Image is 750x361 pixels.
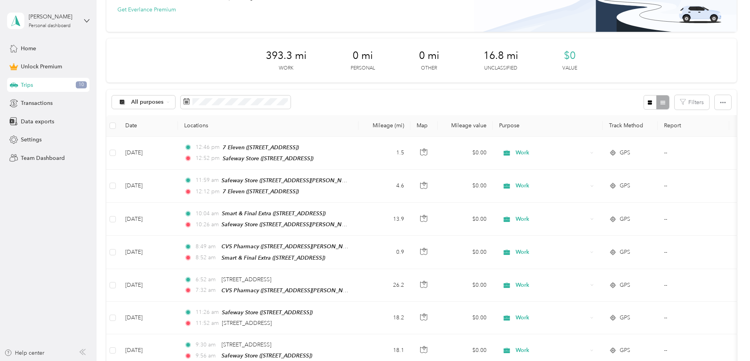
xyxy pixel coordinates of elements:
[222,210,326,216] span: Smart & Final Extra ([STREET_ADDRESS])
[438,236,493,269] td: $0.00
[196,220,218,229] span: 10:26 am
[119,236,178,269] td: [DATE]
[620,215,630,224] span: GPS
[131,99,164,105] span: All purposes
[21,81,33,89] span: Trips
[438,269,493,302] td: $0.00
[438,203,493,236] td: $0.00
[196,176,218,185] span: 11:59 am
[223,188,299,194] span: 7 Eleven ([STREET_ADDRESS])
[484,65,517,72] p: Unclassified
[29,24,71,28] div: Personal dashboard
[516,215,587,224] span: Work
[21,117,54,126] span: Data exports
[658,302,729,334] td: --
[221,341,271,348] span: [STREET_ADDRESS]
[493,115,603,137] th: Purpose
[117,5,176,14] button: Get Everlance Premium
[221,243,358,250] span: CVS Pharmacy ([STREET_ADDRESS][PERSON_NAME])
[119,269,178,302] td: [DATE]
[221,221,357,228] span: Safeway Store ([STREET_ADDRESS][PERSON_NAME])
[438,302,493,334] td: $0.00
[516,181,587,190] span: Work
[196,187,220,196] span: 12:12 pm
[516,148,587,157] span: Work
[196,143,220,152] span: 12:46 pm
[516,313,587,322] span: Work
[221,287,358,294] span: CVS Pharmacy ([STREET_ADDRESS][PERSON_NAME])
[410,115,438,137] th: Map
[222,320,272,326] span: [STREET_ADDRESS]
[178,115,359,137] th: Locations
[658,115,729,137] th: Report
[21,154,65,162] span: Team Dashboard
[351,65,375,72] p: Personal
[359,236,410,269] td: 0.9
[658,236,729,269] td: --
[29,13,78,21] div: [PERSON_NAME]
[119,137,178,170] td: [DATE]
[438,137,493,170] td: $0.00
[620,248,630,257] span: GPS
[620,148,630,157] span: GPS
[419,49,439,62] span: 0 mi
[359,170,410,203] td: 4.6
[221,352,312,359] span: Safeway Store ([STREET_ADDRESS])
[4,349,44,357] button: Help center
[221,255,325,261] span: Smart & Final Extra ([STREET_ADDRESS])
[196,154,220,163] span: 12:52 pm
[196,352,218,360] span: 9:56 am
[562,65,577,72] p: Value
[119,170,178,203] td: [DATE]
[516,346,587,355] span: Work
[119,115,178,137] th: Date
[438,170,493,203] td: $0.00
[196,341,218,349] span: 9:30 am
[223,144,299,150] span: 7 Eleven ([STREET_ADDRESS])
[223,155,313,161] span: Safeway Store ([STREET_ADDRESS])
[483,49,518,62] span: 16.8 mi
[675,95,709,110] button: Filters
[353,49,373,62] span: 0 mi
[359,269,410,302] td: 26.2
[421,65,437,72] p: Other
[658,269,729,302] td: --
[603,115,658,137] th: Track Method
[21,99,53,107] span: Transactions
[516,248,587,257] span: Work
[620,313,630,322] span: GPS
[658,170,729,203] td: --
[359,302,410,334] td: 18.2
[196,319,219,328] span: 11:52 am
[196,242,218,251] span: 8:49 am
[119,302,178,334] td: [DATE]
[706,317,750,361] iframe: Everlance-gr Chat Button Frame
[76,81,87,88] span: 10
[359,203,410,236] td: 13.9
[658,203,729,236] td: --
[21,44,36,53] span: Home
[620,181,630,190] span: GPS
[438,115,493,137] th: Mileage value
[658,137,729,170] td: --
[279,65,293,72] p: Work
[196,308,219,317] span: 11:26 am
[564,49,576,62] span: $0
[221,177,357,184] span: Safeway Store ([STREET_ADDRESS][PERSON_NAME])
[620,346,630,355] span: GPS
[222,309,313,315] span: Safeway Store ([STREET_ADDRESS])
[119,203,178,236] td: [DATE]
[359,115,410,137] th: Mileage (mi)
[196,286,218,295] span: 7:32 am
[221,276,271,283] span: [STREET_ADDRESS]
[516,281,587,290] span: Work
[620,281,630,290] span: GPS
[21,62,62,71] span: Unlock Premium
[196,275,218,284] span: 6:52 am
[196,253,218,262] span: 8:52 am
[359,137,410,170] td: 1.5
[21,136,42,144] span: Settings
[196,209,219,218] span: 10:04 am
[266,49,307,62] span: 393.3 mi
